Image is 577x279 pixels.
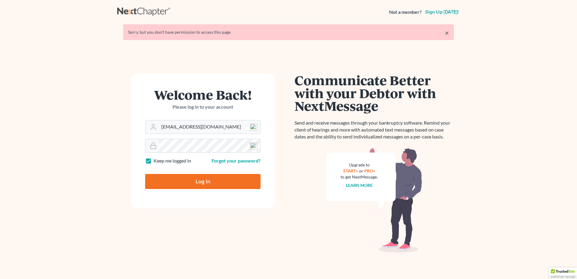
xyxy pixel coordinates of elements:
[340,162,378,168] div: Upgrade to
[424,10,460,14] a: Sign up [DATE]!
[295,74,454,112] h1: Communicate Better with your Debtor with NextMessage
[212,158,261,163] a: Forgot your password?
[340,174,378,180] div: to get NextMessage.
[295,119,454,140] p: Send and receive messages through your bankruptcy software. Remind your client of hearings and mo...
[128,29,449,35] div: Sorry, but you don't have permission to access this page
[145,174,261,189] input: Log In
[346,183,373,188] a: Learn more
[145,88,261,101] h1: Welcome Back!
[343,168,358,173] a: START+
[250,124,257,131] img: npw-badge-icon-locked.svg
[159,120,260,134] input: Email Address
[445,29,449,36] a: ×
[359,168,363,173] span: or
[326,147,422,253] img: nextmessage_bg-59042aed3d76b12b5cd301f8e5b87938c9018125f34e5fa2b7a6b67550977c72.svg
[154,157,191,164] label: Keep me logged in
[549,268,577,279] div: TrustedSite Certified
[250,142,257,150] img: npw-badge-icon-locked.svg
[364,168,375,173] a: PRO+
[389,9,422,16] strong: Not a member?
[145,104,261,110] p: Please log in to your account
